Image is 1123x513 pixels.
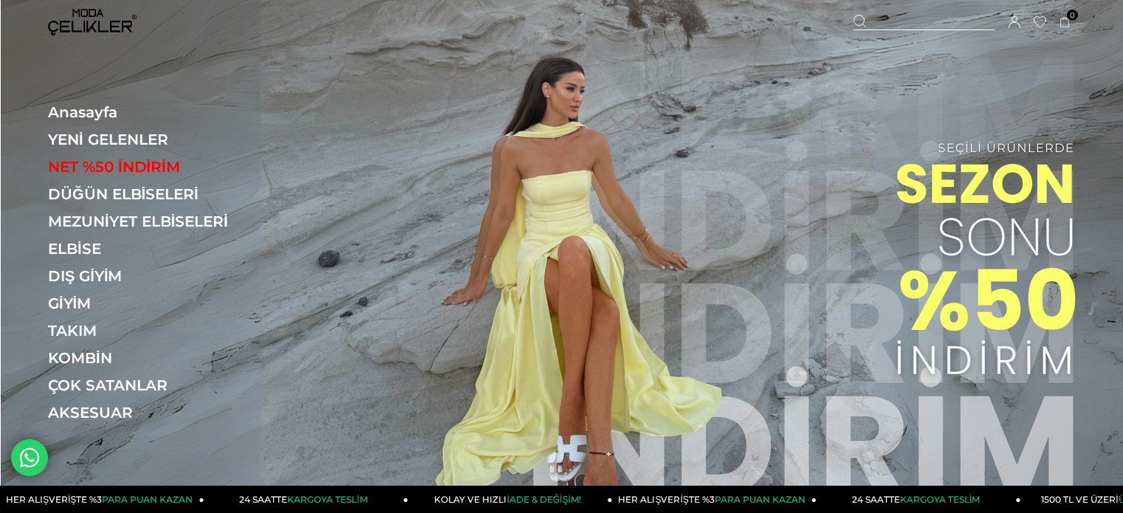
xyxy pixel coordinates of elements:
[48,376,251,394] a: ÇOK SATANLAR
[48,213,251,230] a: MEZUNİYET ELBİSELERİ
[1067,10,1078,21] span: 0
[48,349,251,367] a: KOMBİN
[900,494,980,505] span: KARGOYA TESLİM
[613,486,817,513] a: HER ALIŞVERİŞTE %3PARA PUAN KAZAN
[205,486,409,513] a: 24 SAATTEKARGOYA TESLİM
[408,486,613,513] a: KOLAY VE HIZLIİADE & DEĞİŞİM!
[48,240,251,258] a: ELBİSE
[48,322,251,340] a: TAKIM
[817,486,1021,513] a: 24 SAATTEKARGOYA TESLİM
[48,295,251,312] a: GİYİM
[48,9,137,35] img: logo
[287,494,367,505] span: KARGOYA TESLİM
[1060,17,1071,28] a: 0
[506,494,580,505] span: İADE & DEĞİŞİM!
[48,404,251,421] a: AKSESUAR
[48,103,251,121] a: Anasayfa
[48,267,251,285] a: DIŞ GİYİM
[48,185,251,203] a: DÜĞÜN ELBİSELERİ
[48,131,251,148] a: YENİ GELENLER
[102,494,193,505] span: PARA PUAN KAZAN
[715,494,806,505] span: PARA PUAN KAZAN
[48,158,251,176] a: NET %50 İNDİRİM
